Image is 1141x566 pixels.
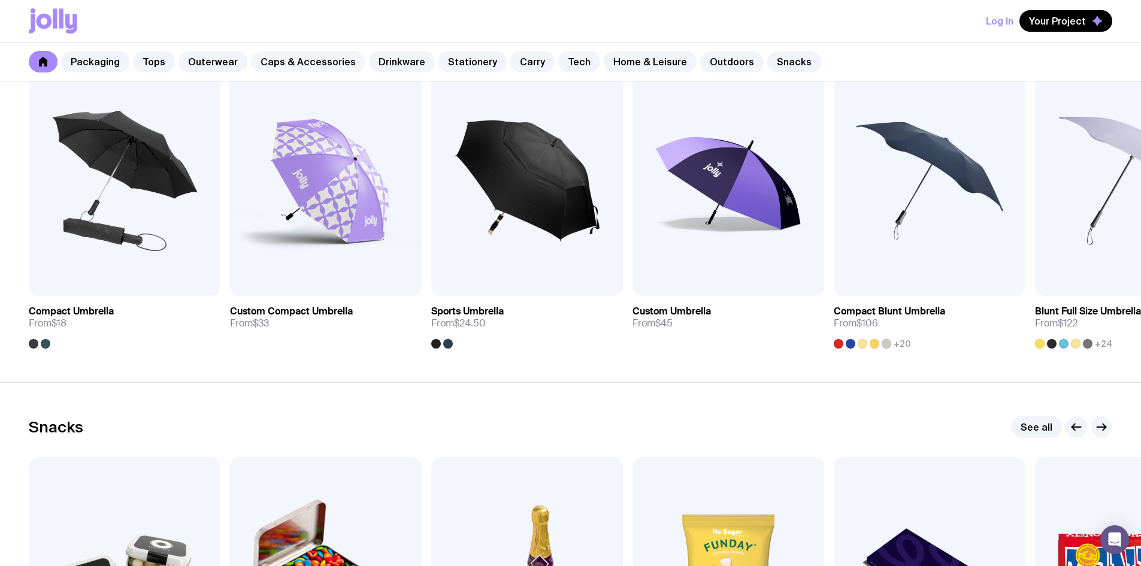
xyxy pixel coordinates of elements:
[438,51,507,72] a: Stationery
[700,51,764,72] a: Outdoors
[251,51,365,72] a: Caps & Accessories
[510,51,555,72] a: Carry
[1095,339,1112,349] span: +24
[558,51,600,72] a: Tech
[431,317,486,329] span: From
[133,51,175,72] a: Tops
[29,296,220,349] a: Compact UmbrellaFrom$18
[834,296,1025,349] a: Compact Blunt UmbrellaFrom$106+20
[834,317,878,329] span: From
[1029,15,1086,27] span: Your Project
[856,317,878,329] span: $106
[834,305,945,317] h3: Compact Blunt Umbrella
[894,339,911,349] span: +20
[52,317,66,329] span: $18
[61,51,129,72] a: Packaging
[178,51,247,72] a: Outerwear
[1019,10,1112,32] button: Your Project
[1035,317,1078,329] span: From
[604,51,697,72] a: Home & Leisure
[230,305,353,317] h3: Custom Compact Umbrella
[29,317,66,329] span: From
[29,305,114,317] h3: Compact Umbrella
[632,305,711,317] h3: Custom Umbrella
[632,296,824,339] a: Custom UmbrellaFrom$45
[655,317,673,329] span: $45
[767,51,821,72] a: Snacks
[230,317,269,329] span: From
[369,51,435,72] a: Drinkware
[230,296,422,339] a: Custom Compact UmbrellaFrom$33
[1100,525,1129,554] div: Open Intercom Messenger
[986,10,1013,32] button: Log In
[1035,305,1141,317] h3: Blunt Full Size Umbrella
[431,296,623,349] a: Sports UmbrellaFrom$24.50
[1058,317,1078,329] span: $122
[29,418,83,436] h2: Snacks
[454,317,486,329] span: $24.50
[253,317,269,329] span: $33
[1011,416,1062,438] a: See all
[632,317,673,329] span: From
[431,305,504,317] h3: Sports Umbrella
